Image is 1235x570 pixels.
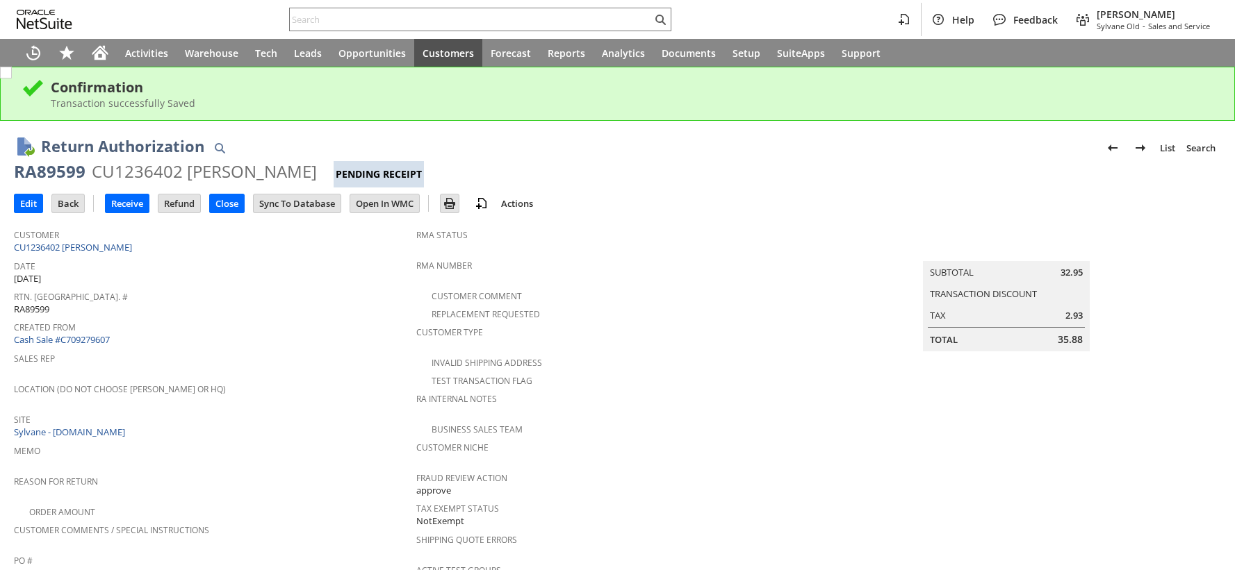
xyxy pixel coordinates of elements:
a: Transaction Discount [930,287,1037,300]
input: Edit [15,194,42,212]
a: Customer Niche [416,442,489,453]
input: Receive [106,194,149,212]
a: Tax Exempt Status [416,503,499,514]
img: Print [441,195,458,212]
a: Replacement Requested [432,308,540,320]
span: - [1143,21,1145,31]
svg: Home [92,44,108,61]
span: Support [842,47,881,60]
a: Customer Comment [432,290,522,302]
a: Customer Type [416,326,483,338]
a: Search [1181,137,1221,159]
input: Print [441,194,459,212]
span: Customers [423,47,474,60]
div: Pending Receipt [334,161,424,187]
div: CU1236402 [PERSON_NAME] [92,160,317,183]
a: Customers [414,39,482,67]
a: Sales Rep [14,353,55,364]
span: NotExempt [416,514,464,528]
a: Support [833,39,889,67]
svg: Shortcuts [58,44,75,61]
input: Back [52,194,84,212]
a: Order Amount [29,506,95,518]
span: Tech [255,47,277,60]
a: RMA Number [416,260,472,271]
span: Warehouse [185,47,238,60]
span: Feedback [1013,13,1058,26]
div: Shortcuts [50,39,83,67]
span: Sales and Service [1148,21,1210,31]
input: Search [290,11,652,28]
svg: logo [17,10,72,29]
a: Opportunities [330,39,414,67]
span: RA89599 [14,303,49,316]
a: Reports [539,39,594,67]
a: Leads [286,39,330,67]
span: Leads [294,47,322,60]
div: Transaction successfully Saved [51,97,1213,110]
a: Created From [14,321,76,333]
a: Invalid Shipping Address [432,357,542,369]
a: Cash Sale #C709279607 [14,333,110,346]
span: Setup [733,47,760,60]
a: Memo [14,445,40,457]
a: CU1236402 [PERSON_NAME] [14,241,136,253]
span: Documents [662,47,716,60]
a: Home [83,39,117,67]
a: Warehouse [177,39,247,67]
svg: Search [652,11,669,28]
img: add-record.svg [473,195,490,212]
div: RA89599 [14,160,85,183]
svg: Recent Records [25,44,42,61]
span: SuiteApps [777,47,825,60]
a: List [1154,137,1181,159]
input: Refund [158,194,200,212]
a: Location (Do Not Choose [PERSON_NAME] or HQ) [14,383,226,395]
img: Next [1132,140,1149,156]
a: Recent Records [17,39,50,67]
a: Subtotal [930,266,974,278]
span: Reports [548,47,585,60]
a: Setup [724,39,769,67]
a: Tax [930,309,946,321]
a: SuiteApps [769,39,833,67]
img: Quick Find [211,140,228,156]
a: Test Transaction Flag [432,375,532,387]
a: Actions [496,197,539,210]
span: 2.93 [1065,309,1083,322]
span: [DATE] [14,272,41,285]
caption: Summary [923,239,1090,261]
a: Customer [14,229,59,241]
span: Activities [125,47,168,60]
a: Tech [247,39,286,67]
a: Sylvane - [DOMAIN_NAME] [14,426,129,438]
span: 32.95 [1061,266,1083,279]
a: Date [14,260,35,272]
input: Close [210,194,244,212]
a: Business Sales Team [432,424,523,435]
a: Site [14,414,31,426]
a: Documents [653,39,724,67]
span: [PERSON_NAME] [1097,8,1210,21]
span: Analytics [602,47,645,60]
a: RA Internal Notes [416,393,497,405]
a: PO # [14,555,33,567]
img: Previous [1104,140,1121,156]
a: Reason For Return [14,476,98,487]
input: Open In WMC [350,194,419,212]
h1: Return Authorization [41,135,204,158]
a: Shipping Quote Errors [416,534,517,546]
a: Fraud Review Action [416,472,507,484]
a: Customer Comments / Special Instructions [14,524,209,536]
input: Sync To Database [254,194,341,212]
span: 35.88 [1058,333,1083,346]
a: Rtn. [GEOGRAPHIC_DATA]. # [14,291,128,303]
span: Forecast [491,47,531,60]
a: Forecast [482,39,539,67]
span: approve [416,484,451,497]
a: Total [930,333,958,346]
div: Confirmation [51,78,1213,97]
span: Sylvane Old [1097,21,1140,31]
a: RMA Status [416,229,468,241]
a: Analytics [594,39,653,67]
